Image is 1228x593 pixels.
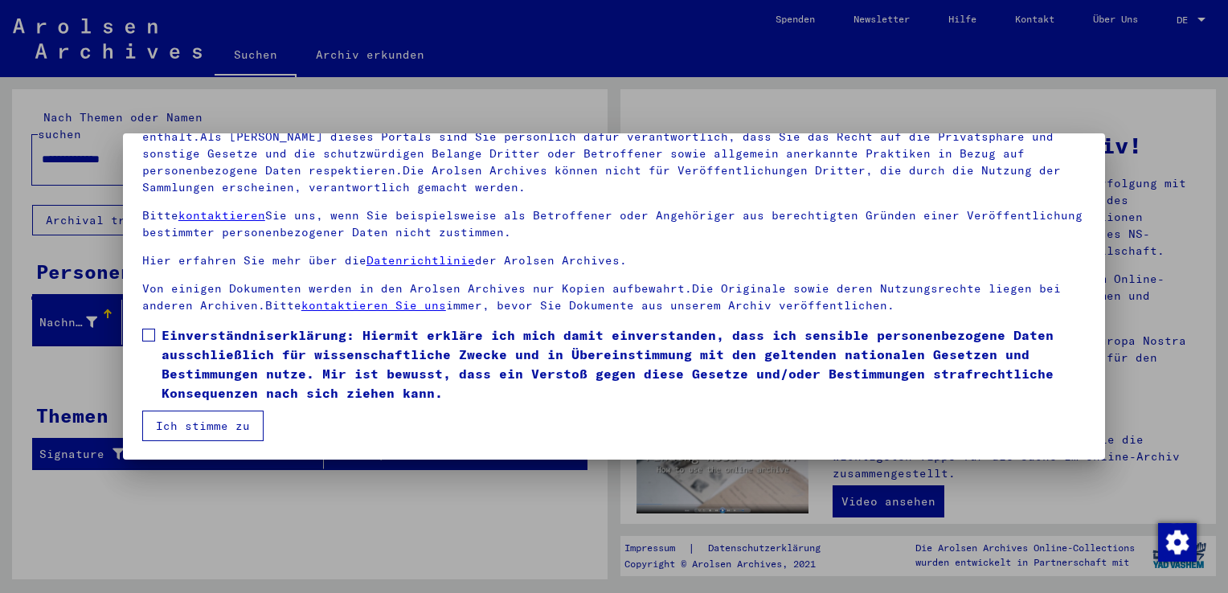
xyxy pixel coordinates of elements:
p: Von einigen Dokumenten werden in den Arolsen Archives nur Kopien aufbewahrt.Die Originale sowie d... [142,280,1086,314]
p: Bitte beachten Sie, dass dieses Portal über NS - Verfolgte sensible Daten zu identifizierten oder... [142,112,1086,196]
p: Hier erfahren Sie mehr über die der Arolsen Archives. [142,252,1086,269]
button: Ich stimme zu [142,411,264,441]
p: Bitte Sie uns, wenn Sie beispielsweise als Betroffener oder Angehöriger aus berechtigten Gründen ... [142,207,1086,241]
div: Zustimmung ändern [1157,522,1196,561]
a: Datenrichtlinie [366,253,475,268]
img: Zustimmung ändern [1158,523,1197,562]
a: kontaktieren Sie uns [301,298,446,313]
a: kontaktieren [178,208,265,223]
span: Einverständniserklärung: Hiermit erkläre ich mich damit einverstanden, dass ich sensible personen... [162,325,1086,403]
